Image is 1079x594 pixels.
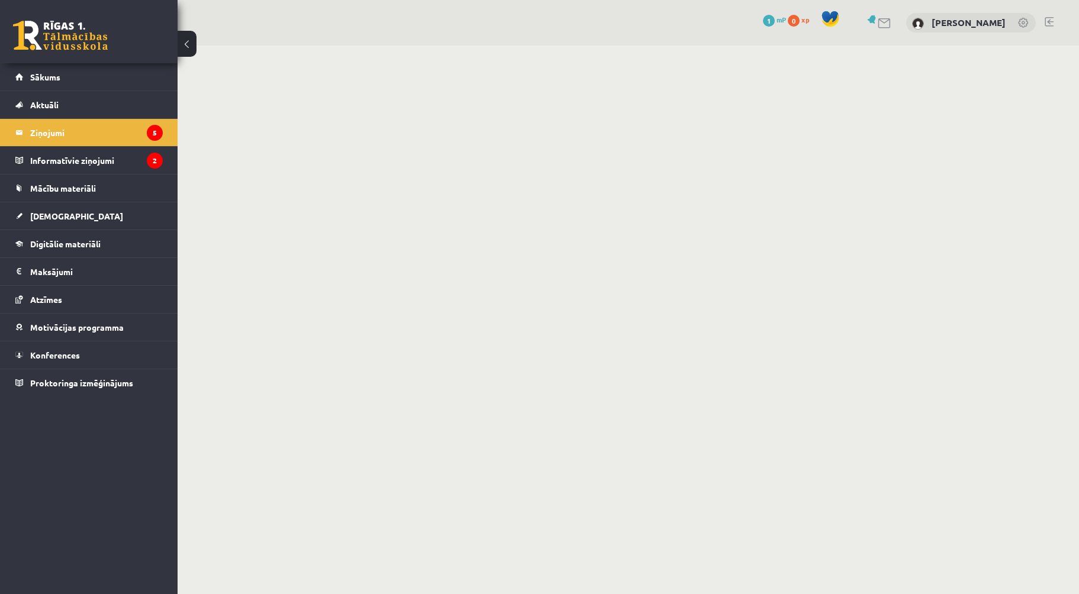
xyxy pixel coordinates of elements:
[15,147,163,174] a: Informatīvie ziņojumi2
[788,15,800,27] span: 0
[763,15,775,27] span: 1
[30,119,163,146] legend: Ziņojumi
[15,202,163,230] a: [DEMOGRAPHIC_DATA]
[15,230,163,257] a: Digitālie materiāli
[15,369,163,396] a: Proktoringa izmēģinājums
[763,15,786,24] a: 1 mP
[147,153,163,169] i: 2
[13,21,108,50] a: Rīgas 1. Tālmācības vidusskola
[777,15,786,24] span: mP
[30,211,123,221] span: [DEMOGRAPHIC_DATA]
[30,294,62,305] span: Atzīmes
[30,322,124,332] span: Motivācijas programma
[15,314,163,341] a: Motivācijas programma
[30,350,80,360] span: Konferences
[801,15,809,24] span: xp
[30,377,133,388] span: Proktoringa izmēģinājums
[912,18,924,30] img: Eduards Maksimovs
[147,125,163,141] i: 5
[788,15,815,24] a: 0 xp
[15,63,163,91] a: Sākums
[30,147,163,174] legend: Informatīvie ziņojumi
[30,238,101,249] span: Digitālie materiāli
[15,175,163,202] a: Mācību materiāli
[15,341,163,369] a: Konferences
[30,183,96,193] span: Mācību materiāli
[15,286,163,313] a: Atzīmes
[15,258,163,285] a: Maksājumi
[15,119,163,146] a: Ziņojumi5
[30,258,163,285] legend: Maksājumi
[15,91,163,118] a: Aktuāli
[30,72,60,82] span: Sākums
[30,99,59,110] span: Aktuāli
[932,17,1006,28] a: [PERSON_NAME]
